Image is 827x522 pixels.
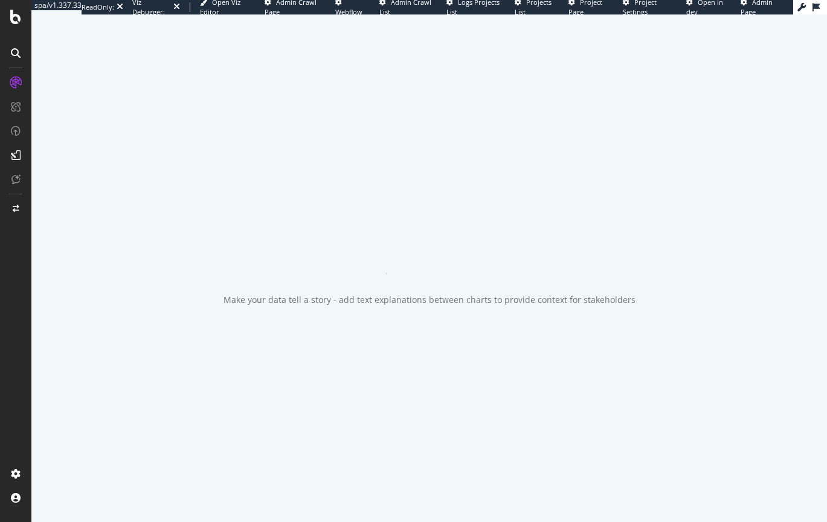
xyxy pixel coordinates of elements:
div: animation [386,231,473,275]
span: Webflow [335,7,362,16]
div: ReadOnly: [82,2,114,12]
div: Make your data tell a story - add text explanations between charts to provide context for stakeho... [224,294,636,306]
